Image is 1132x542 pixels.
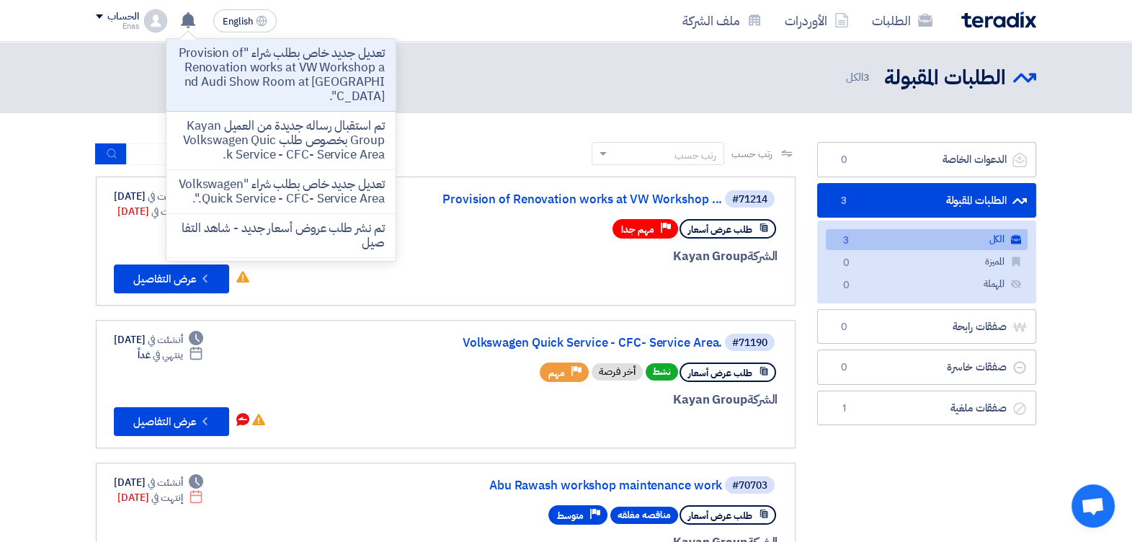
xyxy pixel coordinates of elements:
p: تعديل جديد خاص بطلب شراء "Volkswagen Quick Service - CFC- Service Area.". [178,177,384,206]
div: أخر فرصة [592,363,643,381]
a: الدعوات الخاصة0 [817,142,1036,177]
span: متوسط [557,509,584,523]
span: الشركة [747,391,778,409]
span: مهم جدا [621,223,654,236]
div: #71190 [732,338,767,348]
a: Abu Rawash workshop maintenance work [434,479,722,492]
span: 0 [837,256,855,271]
p: تم نشر طلب عروض أسعار جديد - شاهد التفاصيل [178,221,384,250]
div: [DATE] [117,204,203,219]
a: صفقات ملغية1 [817,391,1036,426]
p: تعديل جديد خاص بطلب شراء "Provision of Renovation works at VW Workshop and Audi Show Room at [GEO... [178,46,384,104]
div: #71214 [732,195,767,205]
a: المهملة [826,274,1028,295]
span: مناقصه مغلقه [610,507,678,524]
span: English [223,17,253,27]
span: 0 [835,153,852,167]
span: 3 [837,234,855,249]
span: أنشئت في [148,475,182,490]
div: Kayan Group [431,391,777,409]
span: 3 [835,194,852,208]
div: Enas [96,22,138,30]
span: إنتهت في [151,490,182,505]
div: [DATE] [114,189,203,204]
div: Open chat [1071,484,1115,528]
span: 0 [835,320,852,334]
a: الأوردرات [773,4,860,37]
a: صفقات خاسرة0 [817,350,1036,385]
button: عرض التفاصيل [114,407,229,436]
div: #70703 [732,481,767,491]
span: الكل [845,69,873,86]
a: الكل [826,229,1028,250]
a: Provision of Renovation works at VW Workshop ... [434,193,722,206]
div: [DATE] [117,490,203,505]
span: طلب عرض أسعار [688,223,752,236]
a: صفقات رابحة0 [817,309,1036,345]
div: Kayan Group [431,247,777,266]
span: رتب حسب [731,146,772,161]
a: الطلبات [860,4,944,37]
span: نشط [646,363,678,381]
div: غداً [138,347,203,363]
button: English [213,9,277,32]
a: Volkswagen Quick Service - CFC- Service Area. [434,337,722,350]
h2: الطلبات المقبولة [884,64,1006,92]
div: رتب حسب [674,148,716,163]
span: ينتهي في [153,347,182,363]
span: أنشئت في [148,189,182,204]
span: طلب عرض أسعار [688,509,752,523]
div: [DATE] [114,332,203,347]
div: الحساب [107,11,138,23]
a: المميزة [826,252,1028,272]
div: [DATE] [114,475,203,490]
img: Teradix logo [961,12,1036,28]
a: الطلبات المقبولة3 [817,183,1036,218]
a: ملف الشركة [671,4,773,37]
span: إنتهت في [151,204,182,219]
img: profile_test.png [144,9,167,32]
span: الشركة [747,247,778,265]
span: 0 [837,278,855,293]
span: طلب عرض أسعار [688,366,752,380]
span: مهم [548,366,565,380]
input: ابحث بعنوان أو رقم الطلب [127,143,329,165]
span: 3 [863,69,870,85]
span: 0 [835,360,852,375]
p: تم استقبال رساله جديدة من العميل Kayan Group بخصوص طلب Volkswagen Quick Service - CFC- Service Area. [178,119,384,162]
button: عرض التفاصيل [114,265,229,293]
span: أنشئت في [148,332,182,347]
span: 1 [835,401,852,416]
